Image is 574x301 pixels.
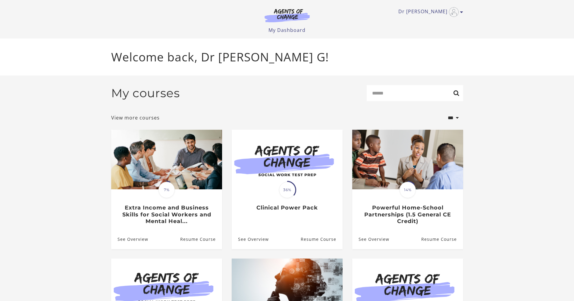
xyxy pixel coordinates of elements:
a: Powerful Home-School Partnerships (1.5 General CE Credit): See Overview [352,229,389,249]
a: Toggle menu [398,7,460,17]
a: Extra Income and Business Skills for Social Workers and Mental Heal...: Resume Course [180,229,222,249]
p: Welcome back, Dr [PERSON_NAME] G! [111,48,463,66]
a: View more courses [111,114,160,121]
span: 7% [158,182,175,198]
img: Agents of Change Logo [258,8,316,22]
a: Powerful Home-School Partnerships (1.5 General CE Credit): Resume Course [421,229,463,249]
h3: Extra Income and Business Skills for Social Workers and Mental Heal... [118,204,215,225]
h3: Powerful Home-School Partnerships (1.5 General CE Credit) [359,204,456,225]
h2: My courses [111,86,180,100]
span: 14% [400,182,416,198]
h3: Clinical Power Pack [238,204,336,211]
a: Extra Income and Business Skills for Social Workers and Mental Heal...: See Overview [111,229,148,249]
a: Clinical Power Pack: Resume Course [300,229,342,249]
a: My Dashboard [268,27,306,33]
a: Clinical Power Pack: See Overview [232,229,269,249]
span: 36% [279,182,295,198]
